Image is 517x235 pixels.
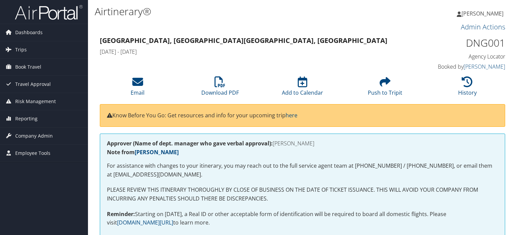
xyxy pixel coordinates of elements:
[411,53,505,60] h4: Agency Locator
[107,111,498,120] p: Know Before You Go: Get resources and info for your upcoming trip
[411,36,505,50] h1: DNG001
[286,112,297,119] a: here
[15,58,41,75] span: Book Travel
[458,80,477,96] a: History
[282,80,323,96] a: Add to Calendar
[15,110,38,127] span: Reporting
[201,80,239,96] a: Download PDF
[15,24,43,41] span: Dashboards
[462,10,503,17] span: [PERSON_NAME]
[107,140,273,147] strong: Approver (Name of dept. manager who gave verbal approval):
[107,210,498,227] p: Starting on [DATE], a Real ID or other acceptable form of identification will be required to boar...
[15,76,51,93] span: Travel Approval
[464,63,505,70] a: [PERSON_NAME]
[107,141,498,146] h4: [PERSON_NAME]
[368,80,402,96] a: Push to Tripit
[15,93,56,110] span: Risk Management
[131,80,144,96] a: Email
[15,127,53,144] span: Company Admin
[135,148,179,156] a: [PERSON_NAME]
[107,148,179,156] strong: Note from
[100,36,387,45] strong: [GEOGRAPHIC_DATA], [GEOGRAPHIC_DATA] [GEOGRAPHIC_DATA], [GEOGRAPHIC_DATA]
[107,210,135,218] strong: Reminder:
[95,4,372,19] h1: Airtinerary®
[457,3,510,24] a: [PERSON_NAME]
[15,145,50,162] span: Employee Tools
[461,22,505,31] a: Admin Actions
[107,162,498,179] p: For assistance with changes to your itinerary, you may reach out to the full service agent team a...
[117,219,173,226] a: [DOMAIN_NAME][URL]
[100,48,401,55] h4: [DATE] - [DATE]
[15,4,83,20] img: airportal-logo.png
[411,63,505,70] h4: Booked by
[15,41,27,58] span: Trips
[107,186,498,203] p: PLEASE REVIEW THIS ITINERARY THOROUGHLY BY CLOSE OF BUSINESS ON THE DATE OF TICKET ISSUANCE. THIS...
